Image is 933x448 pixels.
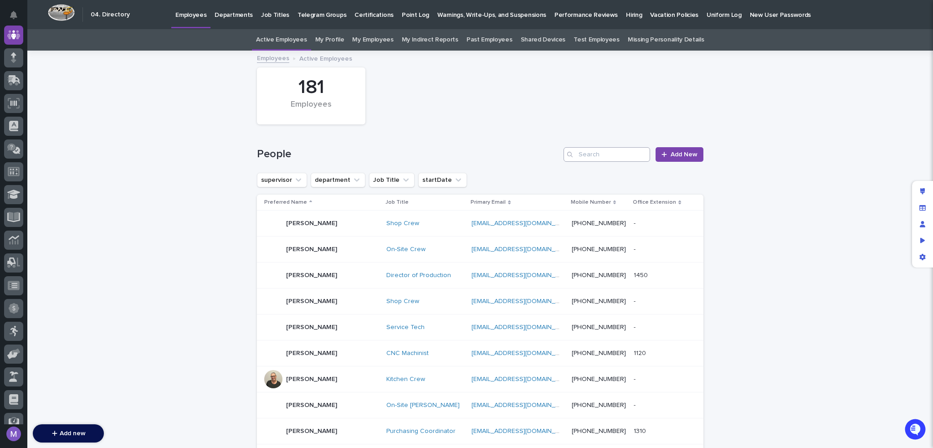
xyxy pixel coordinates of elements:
[628,29,704,51] a: Missing Personality Details
[28,155,74,163] span: [PERSON_NAME]
[634,218,637,227] p: -
[286,324,337,331] p: [PERSON_NAME]
[76,180,79,187] span: •
[31,101,149,110] div: Start new chat
[914,232,931,249] div: Preview as
[572,324,626,330] a: [PHONE_NUMBER]
[634,348,648,357] p: 1120
[904,418,928,443] iframe: Open customer support
[572,428,626,434] a: [PHONE_NUMBER]
[81,180,99,187] span: [DATE]
[671,151,697,158] span: Add New
[11,11,23,26] div: Notifications
[257,237,703,263] tr: [PERSON_NAME]On-Site Crew [EMAIL_ADDRESS][DOMAIN_NAME] [PHONE_NUMBER]--
[472,350,574,356] a: [EMAIL_ADDRESS][DOMAIN_NAME]
[386,246,425,253] a: On-Site Crew
[634,296,637,305] p: -
[286,220,337,227] p: [PERSON_NAME]
[9,219,16,226] div: 📖
[9,9,27,27] img: Stacker
[572,350,626,356] a: [PHONE_NUMBER]
[521,29,566,51] a: Shared Devices
[386,427,456,435] a: Purchasing Coordinator
[9,51,166,65] p: How can we help?
[634,400,637,409] p: -
[315,29,344,51] a: My Profile
[402,29,458,51] a: My Indirect Reports
[472,272,574,278] a: [EMAIL_ADDRESS][DOMAIN_NAME]
[634,270,650,279] p: 1450
[472,376,574,382] a: [EMAIL_ADDRESS][DOMAIN_NAME]
[257,392,703,418] tr: [PERSON_NAME]On-Site [PERSON_NAME] [EMAIL_ADDRESS][DOMAIN_NAME] [PHONE_NUMBER]--
[286,350,337,357] p: [PERSON_NAME]
[386,272,451,279] a: Director of Production
[64,240,110,247] a: Powered byPylon
[28,180,74,187] span: [PERSON_NAME]
[91,240,110,247] span: Pylon
[656,147,703,162] a: Add New
[572,272,626,278] a: [PHONE_NUMBER]
[257,288,703,314] tr: [PERSON_NAME]Shop Crew [EMAIL_ADDRESS][DOMAIN_NAME] [PHONE_NUMBER]--
[257,418,703,444] tr: [PERSON_NAME]Purchasing Coordinator [EMAIL_ADDRESS][DOMAIN_NAME] [PHONE_NUMBER]13101310
[634,374,637,383] p: -
[634,244,637,253] p: -
[472,220,574,227] a: [EMAIL_ADDRESS][DOMAIN_NAME]
[572,376,626,382] a: [PHONE_NUMBER]
[48,4,75,21] img: Workspace Logo
[286,376,337,383] p: [PERSON_NAME]
[418,173,467,187] button: startDate
[9,147,24,161] img: Brittany
[257,263,703,288] tr: [PERSON_NAME]Director of Production [EMAIL_ADDRESS][DOMAIN_NAME] [PHONE_NUMBER]14501450
[914,183,931,200] div: Edit layout
[369,173,415,187] button: Job Title
[286,427,337,435] p: [PERSON_NAME]
[386,298,419,305] a: Shop Crew
[574,29,620,51] a: Test Employees
[472,324,574,330] a: [EMAIL_ADDRESS][DOMAIN_NAME]
[572,298,626,304] a: [PHONE_NUMBER]
[9,171,24,186] img: Matthew Hall
[9,36,166,51] p: Welcome 👋
[18,156,26,163] img: 1736555164131-43832dd5-751b-4058-ba23-39d91318e5a0
[257,52,289,63] a: Employees
[257,366,703,392] tr: [PERSON_NAME]Kitchen Crew [EMAIL_ADDRESS][DOMAIN_NAME] [PHONE_NUMBER]--
[286,298,337,305] p: [PERSON_NAME]
[4,424,23,443] button: users-avatar
[24,73,150,82] input: Clear
[257,314,703,340] tr: [PERSON_NAME]Service Tech [EMAIL_ADDRESS][DOMAIN_NAME] [PHONE_NUMBER]--
[76,155,79,163] span: •
[33,424,104,443] button: Add new
[286,402,337,409] p: [PERSON_NAME]
[386,220,419,227] a: Shop Crew
[257,173,307,187] button: supervisor
[914,249,931,265] div: App settings
[257,211,703,237] tr: [PERSON_NAME]Shop Crew [EMAIL_ADDRESS][DOMAIN_NAME] [PHONE_NUMBER]--
[633,197,676,207] p: Office Extension
[572,246,626,252] a: [PHONE_NUMBER]
[141,131,166,142] button: See all
[385,197,409,207] p: Job Title
[286,246,337,253] p: [PERSON_NAME]
[386,350,429,357] a: CNC Machinist
[471,197,506,207] p: Primary Email
[572,402,626,408] a: [PHONE_NUMBER]
[472,428,574,434] a: [EMAIL_ADDRESS][DOMAIN_NAME]
[634,322,637,331] p: -
[311,173,365,187] button: department
[572,220,626,227] a: [PHONE_NUMBER]
[564,147,650,162] div: Search
[4,5,23,25] button: Notifications
[31,110,115,118] div: We're available if you need us!
[272,76,350,99] div: 181
[914,216,931,232] div: Manage users
[386,402,460,409] a: On-Site [PERSON_NAME]
[5,214,53,231] a: 📖Help Docs
[352,29,393,51] a: My Employees
[571,197,611,207] p: Mobile Number
[472,298,574,304] a: [EMAIL_ADDRESS][DOMAIN_NAME]
[81,155,99,163] span: [DATE]
[286,272,337,279] p: [PERSON_NAME]
[472,402,574,408] a: [EMAIL_ADDRESS][DOMAIN_NAME]
[299,53,352,63] p: Active Employees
